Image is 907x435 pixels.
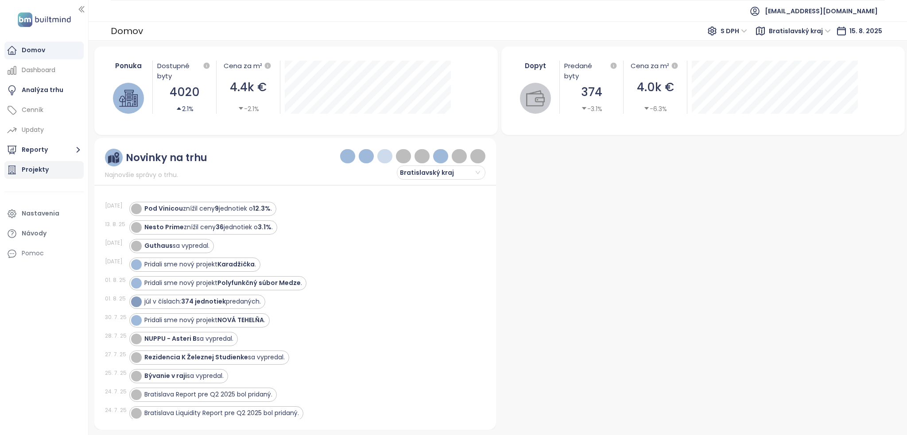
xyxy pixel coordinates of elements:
div: Pridali sme nový projekt . [144,278,302,288]
div: Domov [111,23,143,39]
div: sa vypredal. [144,371,224,381]
strong: 3.1% [258,223,271,231]
a: Analýza trhu [4,81,84,99]
div: 25. 7. 25 [105,369,127,377]
img: logo [15,11,74,29]
div: 2.1% [176,104,194,114]
div: 30. 7. 25 [105,313,127,321]
img: ruler [108,152,119,163]
strong: 374 jednotiek [181,297,226,306]
div: [DATE] [105,202,127,210]
span: S DPH [721,24,747,38]
a: Dashboard [4,62,84,79]
strong: Rezidencia K Železnej Studienke [144,353,248,362]
strong: Polyfunkčný súbor Medze [217,278,301,287]
div: Dashboard [22,65,55,76]
img: home-dark-blue.png [381,152,389,160]
div: sa vypredal. [144,241,209,250]
img: price-decreases.png [455,152,463,160]
div: Dostupné byty [157,61,212,81]
img: price-tag-dark-blue.png [344,152,352,160]
div: 28. 7. 25 [105,332,127,340]
span: Bratislavský kraj [769,24,831,38]
div: Predané byty [564,61,619,81]
div: Novinky na trhu [126,152,207,163]
div: 4020 [157,83,212,101]
span: Najnovšie správy o trhu. [105,170,178,180]
div: Domov [22,45,45,56]
div: 4.4k € [221,78,275,96]
img: icon [133,280,139,286]
a: Nastavenia [4,205,84,223]
strong: Nesto Prime [144,223,184,231]
div: júl v číslach: predaných. [144,297,261,306]
span: caret-down [581,105,587,112]
img: icon [133,317,139,323]
div: Nastavenia [22,208,59,219]
div: 01. 8. 25 [105,276,127,284]
img: wallet-dark-grey.png [418,152,426,160]
div: Cena za m² [628,61,682,71]
strong: 9 [215,204,219,213]
div: Pomoc [4,245,84,262]
img: information-circle.png [474,152,482,160]
a: Projekty [4,161,84,179]
div: -2.1% [238,104,259,114]
div: znížil ceny jednotiek o . [144,204,272,213]
div: 13. 8. 25 [105,220,127,228]
button: Reporty [4,141,84,159]
div: 24. 7. 25 [105,388,127,396]
div: Cena za m² [224,61,262,71]
span: 15. 8. 2025 [849,27,882,35]
span: caret-down [643,105,650,112]
span: [EMAIL_ADDRESS][DOMAIN_NAME] [765,0,878,22]
strong: 12.3% [253,204,271,213]
div: Updaty [22,124,44,135]
img: house [119,89,138,108]
div: Projekty [22,164,49,175]
div: Cenník [22,104,43,115]
strong: NUPPU - Asteri B [144,334,197,343]
img: icon [133,298,139,304]
span: caret-up [176,105,182,112]
div: [DATE] [105,258,127,266]
div: sa vypredal. [144,353,285,362]
strong: NOVÁ TEHELŇA [217,316,264,324]
div: [DATE] [105,239,127,247]
img: trophy-dark-blue.png [362,152,370,160]
div: -6.3% [643,104,667,114]
strong: Bývanie v raji [144,371,187,380]
div: Ponuka [109,61,148,71]
a: Návody [4,225,84,243]
div: 24. 7. 25 [105,406,127,414]
a: Updaty [4,121,84,139]
img: icon [133,373,139,379]
div: Dopyt [516,61,555,71]
div: znížil ceny jednotiek o . [144,223,273,232]
img: price-increases.png [437,152,445,160]
a: Domov [4,42,84,59]
strong: Guthaus [144,241,173,250]
div: 4.0k € [628,78,682,96]
div: Pridali sme nový projekt . [144,260,256,269]
img: price-tag-grey.png [399,152,407,160]
div: Pridali sme nový projekt . [144,316,265,325]
div: 27. 7. 25 [105,350,127,358]
div: Návody [22,228,47,239]
div: 01. 8. 25 [105,295,127,303]
img: icon [133,205,139,212]
img: icon [133,261,139,267]
div: 374 [564,83,619,101]
img: icon [133,391,139,397]
strong: Pod Vinicou [144,204,183,213]
div: -3.1% [581,104,602,114]
span: Bratislava Liquidity Report pre Q2 2025 bol pridaný. [144,408,299,417]
span: Bratislava Report pre Q2 2025 bol pridaný. [144,390,272,399]
img: icon [133,224,139,230]
strong: 36 [216,223,224,231]
div: sa vypredal. [144,334,233,343]
img: icon [133,354,139,360]
strong: Karadžička [217,260,255,269]
div: Pomoc [22,248,44,259]
img: icon [133,410,139,416]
